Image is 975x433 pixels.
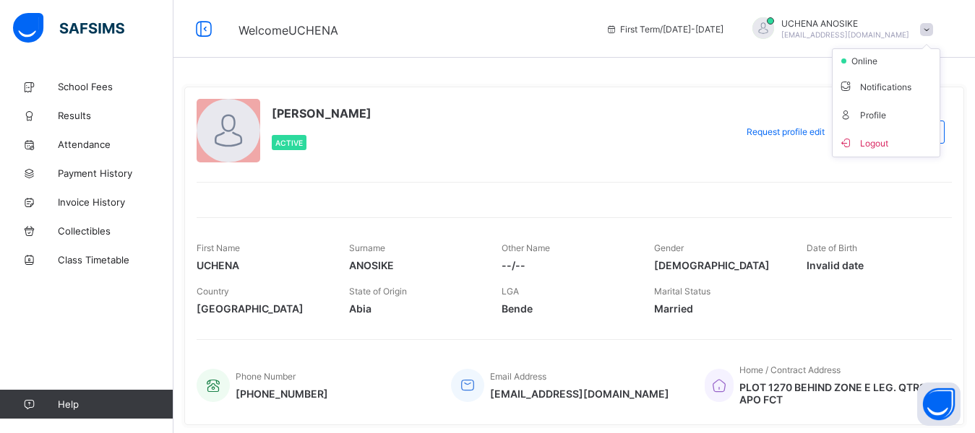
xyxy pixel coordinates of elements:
span: LGA [502,286,519,297]
span: Active [275,139,303,147]
span: Logout [838,134,934,151]
li: dropdown-list-item-text-4 [833,100,940,128]
span: Phone Number [236,371,296,382]
span: Date of Birth [807,242,857,253]
span: Gender [654,242,684,253]
span: Home / Contract Address [739,364,841,375]
span: Bende [502,302,632,315]
span: PLOT 1270 BEHIND ZONE E LEG. QTRS APO FCT [739,381,937,406]
li: dropdown-list-item-null-2 [833,49,940,72]
span: Help [58,398,173,410]
span: --/-- [502,259,632,271]
div: UCHENAANOSIKE [738,17,940,41]
span: Marital Status [654,286,710,297]
span: online [850,56,886,66]
span: [PERSON_NAME] [272,106,371,121]
span: Request profile edit [747,126,825,137]
span: Married [654,302,785,315]
span: [PHONE_NUMBER] [236,388,328,400]
button: Open asap [917,382,961,426]
span: Notifications [838,78,934,95]
span: Payment History [58,167,173,179]
span: Results [58,110,173,121]
span: Class Timetable [58,254,173,266]
span: Invalid date [807,259,937,271]
span: Attendance [58,139,173,150]
span: ANOSIKE [349,259,480,271]
span: Invoice History [58,196,173,208]
span: Surname [349,242,385,253]
span: Profile [838,106,934,123]
li: dropdown-list-item-buttom-7 [833,128,940,157]
span: session/term information [606,24,723,35]
span: UCHENA ANOSIKE [781,18,909,29]
span: Other Name [502,242,550,253]
span: Email Address [490,371,546,382]
span: [GEOGRAPHIC_DATA] [197,302,327,315]
span: School Fees [58,81,173,92]
span: [EMAIL_ADDRESS][DOMAIN_NAME] [781,30,909,39]
span: [EMAIL_ADDRESS][DOMAIN_NAME] [490,388,669,400]
span: UCHENA [197,259,327,271]
span: Country [197,286,229,297]
span: Collectibles [58,225,173,237]
span: State of Origin [349,286,407,297]
span: Welcome UCHENA [239,23,338,38]
span: First Name [197,242,240,253]
span: Abia [349,302,480,315]
img: safsims [13,13,124,43]
li: dropdown-list-item-text-3 [833,72,940,100]
span: [DEMOGRAPHIC_DATA] [654,259,785,271]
